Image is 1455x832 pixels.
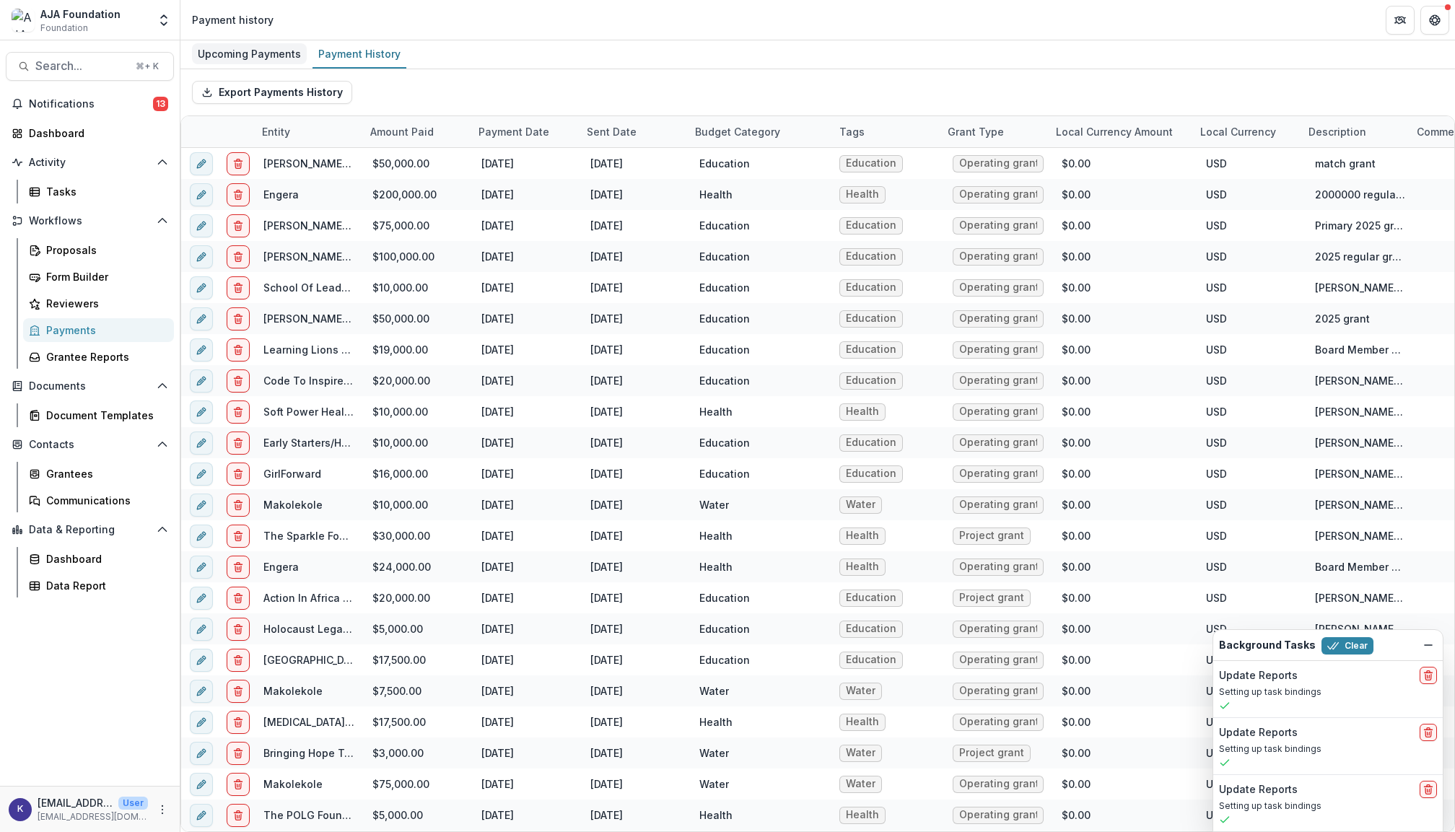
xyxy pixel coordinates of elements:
[263,219,428,232] a: [PERSON_NAME] Future Scholars
[959,375,1037,387] span: Operating grant
[46,323,162,338] div: Payments
[699,249,750,264] div: Education
[263,468,321,480] a: GirlForward
[1197,210,1306,241] div: USD
[1300,116,1408,147] div: Description
[263,592,358,604] a: Action In Africa Inc
[190,463,213,486] button: edit
[473,737,581,768] div: [DATE]
[959,219,1037,232] span: Operating grant
[846,219,896,232] div: Education
[190,494,213,517] button: edit
[46,493,162,508] div: Communications
[1197,737,1306,768] div: USD
[1197,613,1306,644] div: USD
[1315,156,1376,171] div: match grant
[46,466,162,481] div: Grantees
[263,437,380,449] a: Early Starters/Hatchala
[263,654,381,666] a: [GEOGRAPHIC_DATA] LA
[227,183,250,206] button: delete
[1197,489,1306,520] div: USD
[699,156,750,171] div: Education
[190,773,213,796] button: edit
[473,241,581,272] div: [DATE]
[29,215,151,227] span: Workflows
[1047,124,1181,139] div: Local Currency Amount
[263,561,299,573] a: Engera
[1197,706,1306,737] div: USD
[1192,124,1285,139] div: Local Currency
[473,675,581,706] div: [DATE]
[227,773,250,796] button: delete
[582,272,690,303] div: [DATE]
[23,489,174,512] a: Communications
[686,124,789,139] div: Budget Category
[939,116,1047,147] div: Grant Type
[846,375,896,387] div: Education
[190,618,213,641] button: edit
[192,12,274,27] div: Payment history
[227,649,250,672] button: delete
[253,116,362,147] div: Entity
[263,375,362,387] a: Code To Inspire Inc
[578,116,686,147] div: Sent Date
[263,623,432,635] a: Holocaust Legacy Foundation Inc
[473,365,581,396] div: [DATE]
[364,489,472,520] div: $10,000.00
[364,768,472,800] div: $75,000.00
[263,530,385,542] a: The Sparkle Foundation
[190,276,213,299] button: edit
[1197,520,1306,551] div: USD
[46,578,162,593] div: Data Report
[263,343,373,356] a: Learning Lions Arizon
[154,801,171,818] button: More
[1321,637,1373,654] button: Clear
[582,489,690,520] div: [DATE]
[190,680,213,703] button: edit
[153,97,168,111] span: 13
[1300,124,1375,139] div: Description
[699,187,733,202] div: Health
[582,613,690,644] div: [DATE]
[578,124,645,139] div: Sent Date
[190,804,213,827] button: edit
[1053,613,1197,644] div: $0.00
[582,706,690,737] div: [DATE]
[46,184,162,199] div: Tasks
[364,179,472,210] div: $200,000.00
[1197,365,1306,396] div: USD
[227,556,250,579] button: delete
[6,375,174,398] button: Open Documents
[473,303,581,334] div: [DATE]
[190,400,213,424] button: edit
[846,157,896,170] div: Education
[364,551,472,582] div: $24,000.00
[364,520,472,551] div: $30,000.00
[1197,582,1306,613] div: USD
[1315,187,1406,202] div: 2000000 regular 2025 grant
[362,116,470,147] div: Amount Paid
[582,768,690,800] div: [DATE]
[1197,179,1306,210] div: USD
[227,618,250,641] button: delete
[364,396,472,427] div: $10,000.00
[846,250,896,263] div: Education
[582,520,690,551] div: [DATE]
[190,307,213,330] button: edit
[227,587,250,610] button: delete
[227,463,250,486] button: delete
[473,520,581,551] div: [DATE]
[29,126,162,141] div: Dashboard
[473,551,581,582] div: [DATE]
[1315,280,1406,295] div: [PERSON_NAME] Discretionary Grant
[29,524,151,536] span: Data & Reporting
[313,43,406,64] div: Payment History
[473,179,581,210] div: [DATE]
[23,292,174,315] a: Reviewers
[190,245,213,268] button: edit
[263,747,432,759] a: Bringing Hope To The Family USA
[35,59,127,73] span: Search...
[473,489,581,520] div: [DATE]
[190,711,213,734] button: edit
[364,706,472,737] div: $17,500.00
